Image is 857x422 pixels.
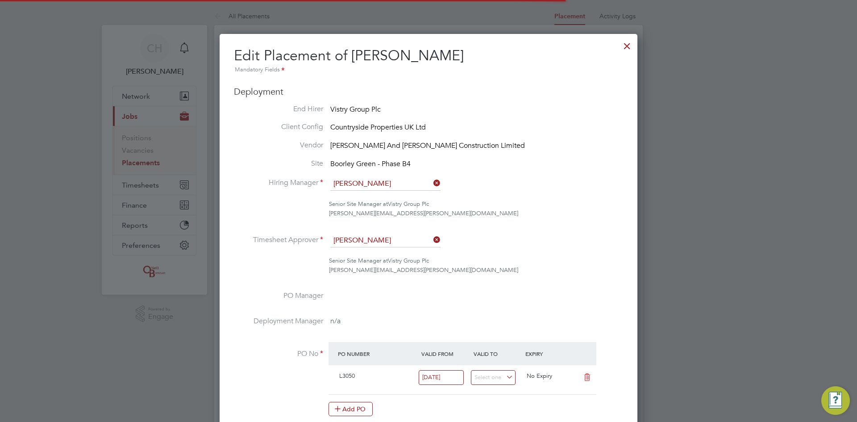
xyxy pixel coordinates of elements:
[330,159,411,168] span: Boorley Green - Phase B4
[234,65,623,75] div: Mandatory Fields
[234,159,323,168] label: Site
[527,372,552,380] span: No Expiry
[234,235,323,245] label: Timesheet Approver
[329,209,623,218] div: [PERSON_NAME][EMAIL_ADDRESS][PERSON_NAME][DOMAIN_NAME]
[234,86,623,97] h3: Deployment
[330,177,441,191] input: Search for...
[339,372,355,380] span: L3050
[471,370,516,385] input: Select one
[330,105,381,114] span: Vistry Group Plc
[388,200,429,208] span: Vistry Group Plc
[336,346,419,362] div: PO Number
[388,257,429,264] span: Vistry Group Plc
[471,346,524,362] div: Valid To
[419,370,464,385] input: Select one
[234,141,323,150] label: Vendor
[234,122,323,132] label: Client Config
[329,266,518,274] span: [PERSON_NAME][EMAIL_ADDRESS][PERSON_NAME][DOMAIN_NAME]
[330,234,441,247] input: Search for...
[234,47,464,64] span: Edit Placement of [PERSON_NAME]
[234,291,323,301] label: PO Manager
[419,346,471,362] div: Valid From
[330,123,426,132] span: Countryside Properties UK Ltd
[234,104,323,114] label: End Hirer
[329,257,388,264] span: Senior Site Manager at
[329,200,388,208] span: Senior Site Manager at
[329,402,373,416] button: Add PO
[821,386,850,415] button: Engage Resource Center
[234,178,323,188] label: Hiring Manager
[330,317,341,326] span: n/a
[523,346,575,362] div: Expiry
[234,349,323,359] label: PO No
[330,141,525,150] span: [PERSON_NAME] And [PERSON_NAME] Construction Limited
[234,317,323,326] label: Deployment Manager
